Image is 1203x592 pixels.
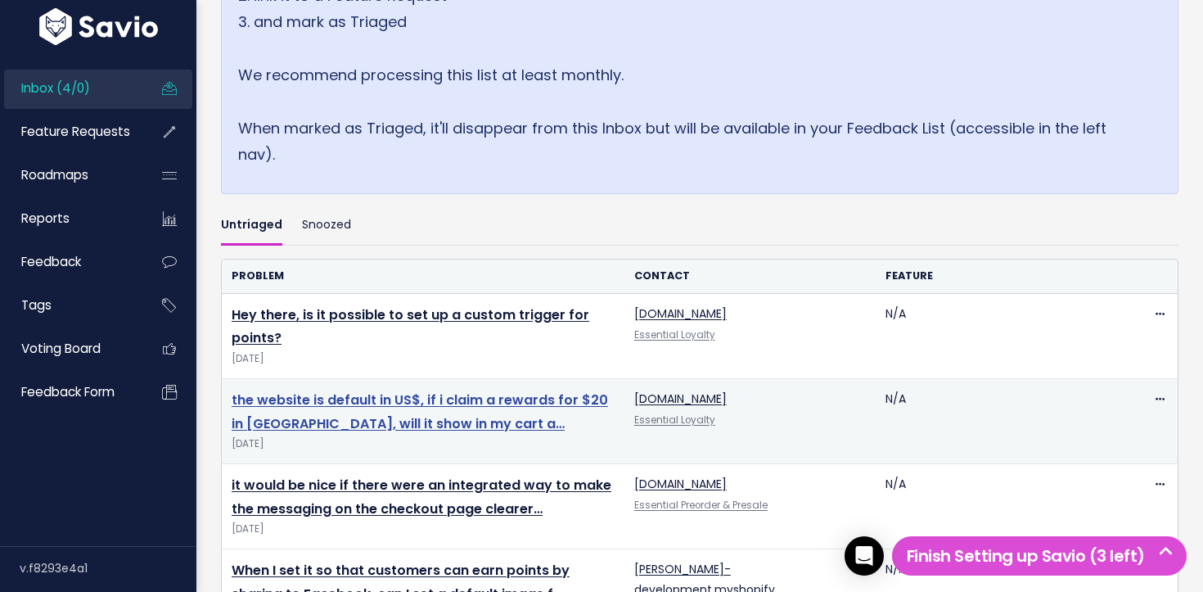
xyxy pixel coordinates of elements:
a: [DOMAIN_NAME] [634,476,727,492]
td: N/A [876,293,1127,378]
span: Feature Requests [21,123,130,140]
td: N/A [876,378,1127,463]
a: Feature Requests [4,113,136,151]
span: Feedback [21,253,81,270]
a: Feedback form [4,373,136,411]
a: [DOMAIN_NAME] [634,391,727,407]
span: Feedback form [21,383,115,400]
a: Untriaged [221,207,282,246]
span: Voting Board [21,340,101,357]
a: Essential Loyalty [634,413,715,427]
a: Reports [4,200,136,237]
a: the website is default in US$, if i claim a rewards for $20 in [GEOGRAPHIC_DATA], will it show in... [232,391,608,433]
a: Tags [4,287,136,324]
a: it would be nice if there were an integrated way to make the messaging on the checkout page clearer… [232,476,611,518]
th: Problem [222,260,624,293]
a: Roadmaps [4,156,136,194]
a: Essential Preorder & Presale [634,499,768,512]
a: Hey there, is it possible to set up a custom trigger for points? [232,305,589,348]
span: [DATE] [232,436,615,453]
a: Feedback [4,243,136,281]
div: v.f8293e4a1 [20,547,196,590]
span: Roadmaps [21,166,88,183]
span: [DATE] [232,521,615,538]
span: [DATE] [232,350,615,368]
a: Snoozed [302,207,351,246]
img: logo-white.9d6f32f41409.svg [35,8,162,45]
td: N/A [876,463,1127,549]
span: Reports [21,210,70,227]
a: Voting Board [4,330,136,368]
h5: Finish Setting up Savio (3 left) [899,544,1179,568]
div: Open Intercom Messenger [845,536,884,576]
span: Tags [21,296,52,314]
th: Feature [876,260,1127,293]
ul: Filter feature requests [221,207,1178,246]
th: Contact [624,260,876,293]
span: Inbox (4/0) [21,79,90,97]
a: Inbox (4/0) [4,70,136,107]
a: [DOMAIN_NAME] [634,305,727,322]
a: Essential Loyalty [634,328,715,341]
